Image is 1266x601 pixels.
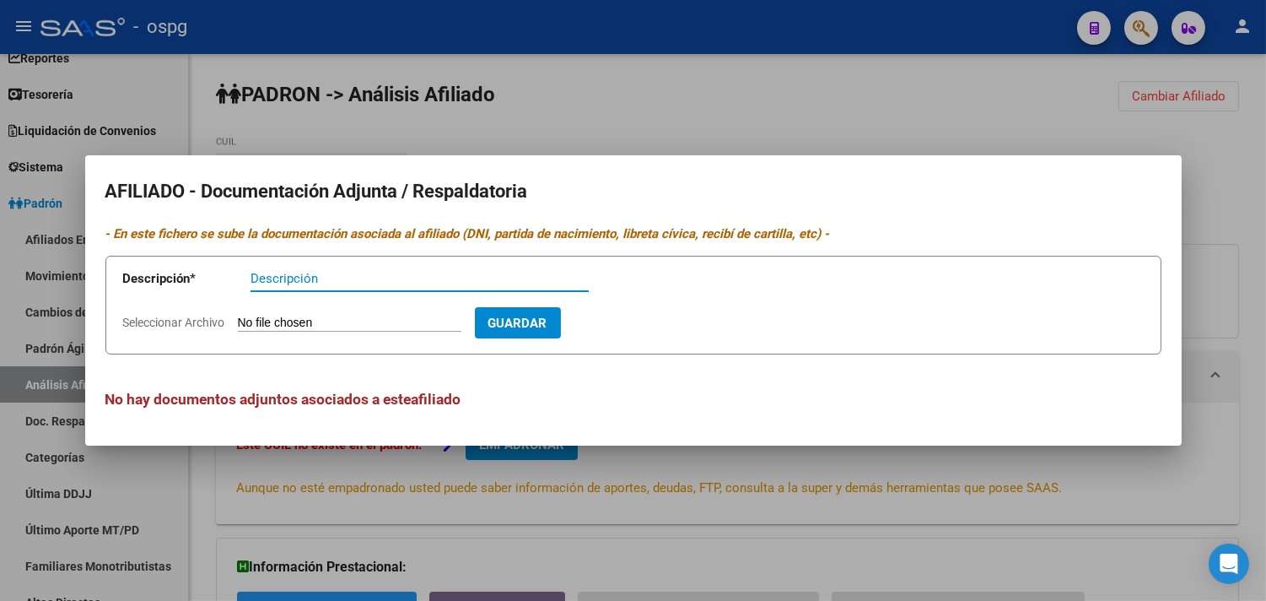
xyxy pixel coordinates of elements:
i: - En este fichero se sube la documentación asociada al afiliado (DNI, partida de nacimiento, libr... [105,226,830,241]
h2: AFILIADO - Documentación Adjunta / Respaldatoria [105,176,1161,208]
h3: No hay documentos adjuntos asociados a este [105,388,1161,410]
div: Open Intercom Messenger [1209,544,1249,584]
span: Seleccionar Archivo [123,316,225,329]
span: afiliado [412,391,461,408]
button: Guardar [475,307,561,338]
span: Guardar [488,316,547,331]
p: Descripción [123,269,251,289]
